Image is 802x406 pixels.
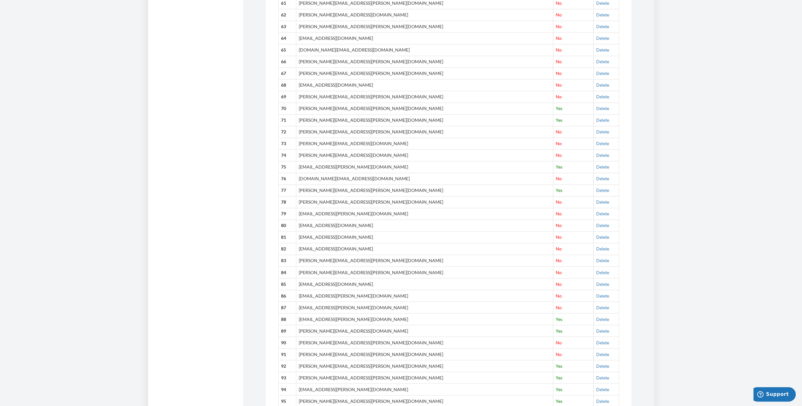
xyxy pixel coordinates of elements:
[556,316,562,322] span: Yes
[278,9,296,21] th: 62
[296,91,553,103] td: [PERSON_NAME][EMAIL_ADDRESS][PERSON_NAME][DOMAIN_NAME]
[296,185,553,196] td: [PERSON_NAME][EMAIL_ADDRESS][PERSON_NAME][DOMAIN_NAME]
[556,293,562,298] span: No
[596,351,609,357] a: Delete
[556,386,562,392] span: Yes
[278,325,296,337] th: 89
[296,103,553,114] td: [PERSON_NAME][EMAIL_ADDRESS][PERSON_NAME][DOMAIN_NAME]
[278,126,296,138] th: 72
[596,152,609,158] a: Delete
[278,372,296,383] th: 93
[278,138,296,150] th: 73
[596,82,609,88] a: Delete
[596,59,609,64] a: Delete
[296,220,553,231] td: [EMAIL_ADDRESS][DOMAIN_NAME]
[296,255,553,267] td: [PERSON_NAME][EMAIL_ADDRESS][PERSON_NAME][DOMAIN_NAME]
[296,302,553,313] td: [EMAIL_ADDRESS][PERSON_NAME][DOMAIN_NAME]
[753,387,796,403] iframe: Opens a widget where you can chat to one of our agents
[296,21,553,33] td: [PERSON_NAME][EMAIL_ADDRESS][PERSON_NAME][DOMAIN_NAME]
[596,117,609,123] a: Delete
[556,176,562,181] span: No
[278,360,296,372] th: 92
[296,56,553,68] td: [PERSON_NAME][EMAIL_ADDRESS][PERSON_NAME][DOMAIN_NAME]
[596,0,609,6] a: Delete
[296,290,553,302] td: [EMAIL_ADDRESS][PERSON_NAME][DOMAIN_NAME]
[556,59,562,64] span: No
[296,9,553,21] td: [PERSON_NAME][EMAIL_ADDRESS][DOMAIN_NAME]
[556,375,562,380] span: Yes
[556,24,562,29] span: No
[296,33,553,44] td: [EMAIL_ADDRESS][DOMAIN_NAME]
[296,208,553,220] td: [EMAIL_ADDRESS][PERSON_NAME][DOMAIN_NAME]
[296,383,553,395] td: [EMAIL_ADDRESS][PERSON_NAME][DOMAIN_NAME]
[596,35,609,41] a: Delete
[596,281,609,286] a: Delete
[556,328,562,333] span: Yes
[278,383,296,395] th: 94
[556,234,562,240] span: No
[296,68,553,79] td: [PERSON_NAME][EMAIL_ADDRESS][PERSON_NAME][DOMAIN_NAME]
[596,293,609,298] a: Delete
[296,114,553,126] td: [PERSON_NAME][EMAIL_ADDRESS][PERSON_NAME][DOMAIN_NAME]
[296,348,553,360] td: [PERSON_NAME][EMAIL_ADDRESS][PERSON_NAME][DOMAIN_NAME]
[296,44,553,56] td: [DOMAIN_NAME][EMAIL_ADDRESS][DOMAIN_NAME]
[596,316,609,322] a: Delete
[556,35,562,41] span: No
[296,150,553,161] td: [PERSON_NAME][EMAIL_ADDRESS][DOMAIN_NAME]
[556,281,562,286] span: No
[296,243,553,255] td: [EMAIL_ADDRESS][DOMAIN_NAME]
[556,117,562,123] span: Yes
[296,267,553,278] td: [PERSON_NAME][EMAIL_ADDRESS][PERSON_NAME][DOMAIN_NAME]
[596,340,609,345] a: Delete
[596,269,609,275] a: Delete
[596,12,609,17] a: Delete
[278,231,296,243] th: 81
[556,47,562,52] span: No
[296,79,553,91] td: [EMAIL_ADDRESS][DOMAIN_NAME]
[278,173,296,185] th: 76
[278,313,296,325] th: 88
[556,12,562,17] span: No
[278,91,296,103] th: 69
[556,351,562,357] span: No
[296,196,553,208] td: [PERSON_NAME][EMAIL_ADDRESS][PERSON_NAME][DOMAIN_NAME]
[278,348,296,360] th: 91
[596,106,609,111] a: Delete
[596,188,609,193] a: Delete
[596,246,609,251] a: Delete
[556,304,562,310] span: No
[296,231,553,243] td: [EMAIL_ADDRESS][DOMAIN_NAME]
[278,196,296,208] th: 78
[278,103,296,114] th: 70
[556,269,562,275] span: No
[278,255,296,267] th: 83
[278,150,296,161] th: 74
[296,336,553,348] td: [PERSON_NAME][EMAIL_ADDRESS][PERSON_NAME][DOMAIN_NAME]
[596,398,609,403] a: Delete
[296,126,553,138] td: [PERSON_NAME][EMAIL_ADDRESS][PERSON_NAME][DOMAIN_NAME]
[278,79,296,91] th: 68
[596,375,609,380] a: Delete
[296,372,553,383] td: [PERSON_NAME][EMAIL_ADDRESS][PERSON_NAME][DOMAIN_NAME]
[296,360,553,372] td: [PERSON_NAME][EMAIL_ADDRESS][PERSON_NAME][DOMAIN_NAME]
[556,164,562,169] span: Yes
[278,56,296,68] th: 66
[556,82,562,88] span: No
[556,106,562,111] span: Yes
[278,161,296,173] th: 75
[556,141,562,146] span: No
[556,223,562,228] span: No
[596,386,609,392] a: Delete
[556,340,562,345] span: No
[278,336,296,348] th: 90
[596,258,609,263] a: Delete
[596,71,609,76] a: Delete
[278,278,296,290] th: 85
[278,185,296,196] th: 77
[296,313,553,325] td: [EMAIL_ADDRESS][PERSON_NAME][DOMAIN_NAME]
[556,71,562,76] span: No
[596,234,609,240] a: Delete
[556,152,562,158] span: No
[556,129,562,134] span: No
